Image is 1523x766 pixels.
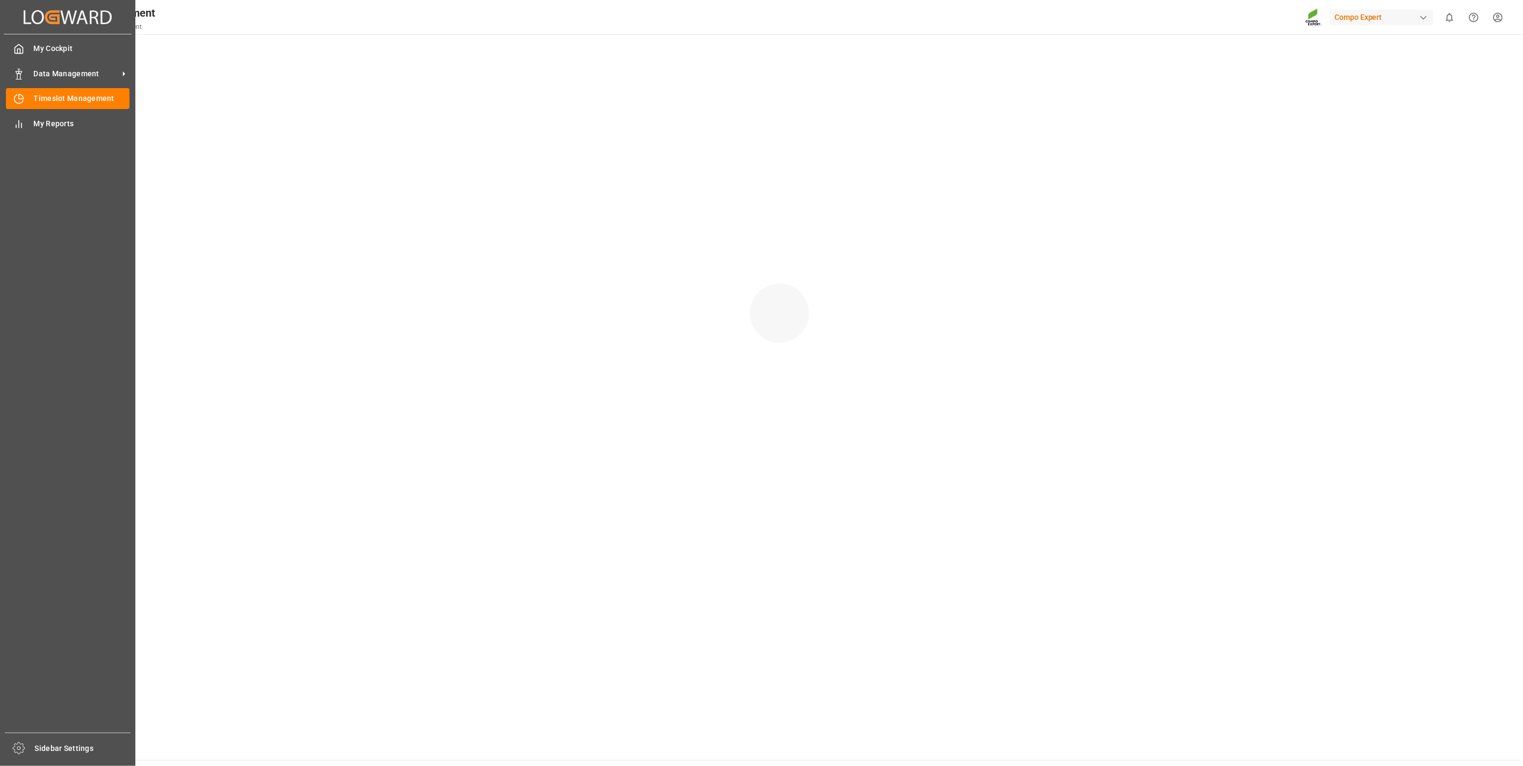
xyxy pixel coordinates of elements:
span: Sidebar Settings [35,743,131,754]
a: My Reports [6,113,129,134]
img: Screenshot%202023-09-29%20at%2010.02.21.png_1712312052.png [1305,8,1323,27]
span: My Cockpit [34,43,130,54]
div: Compo Expert [1330,10,1433,25]
button: Help Center [1462,5,1486,30]
a: Timeslot Management [6,88,129,109]
span: Timeslot Management [34,93,130,104]
span: Data Management [34,68,119,80]
a: My Cockpit [6,38,129,59]
button: Compo Expert [1330,7,1438,27]
button: show 0 new notifications [1438,5,1462,30]
span: My Reports [34,118,130,129]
